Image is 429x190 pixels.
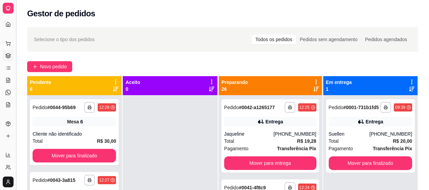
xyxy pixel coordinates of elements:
button: Mover para finalizado [329,156,412,170]
button: Novo pedido [27,61,72,72]
span: Total [329,137,339,145]
p: 26 [221,86,248,92]
strong: Transferência Pix [277,146,316,151]
div: 12:28 [99,105,109,110]
span: Total [224,137,234,145]
span: Pagamento [224,145,249,152]
div: Suellen [329,131,369,137]
span: Pedido [33,105,47,110]
strong: # 0001-731b1fd5 [343,105,378,110]
div: 12:27 [99,177,109,183]
button: Mover para entrega [224,156,316,170]
div: Jaqueline [224,131,274,137]
strong: # 0044-95b69 [47,105,76,110]
div: 09:39 [395,105,405,110]
p: Em entrega [326,79,352,86]
div: Todos os pedidos [252,35,296,44]
p: Aceito [125,79,140,86]
span: Total [33,137,43,145]
h2: Gestor de pedidos [27,8,95,19]
span: Pedido [329,105,344,110]
strong: Transferência Pix [373,146,412,151]
strong: R$ 20,00 [393,138,412,144]
strong: R$ 30,00 [97,138,116,144]
strong: # 0043-3a815 [47,177,76,183]
p: 0 [125,86,140,92]
div: 6 [80,118,83,125]
p: Pendente [30,79,51,86]
span: Pedido [224,105,239,110]
span: Novo pedido [40,63,67,70]
div: Cliente não identificado [33,131,116,137]
span: Mesa [67,118,79,125]
p: 1 [326,86,352,92]
div: Pedidos agendados [361,35,411,44]
p: Preparando [221,79,248,86]
div: [PHONE_NUMBER] [369,131,412,137]
span: Selecione o tipo dos pedidos [34,36,95,43]
strong: # 0042-a1265177 [239,105,275,110]
button: Mover para finalizado [33,149,116,162]
div: Entrega [366,118,383,125]
div: [PHONE_NUMBER] [274,131,316,137]
strong: R$ 19,28 [297,138,316,144]
span: plus [33,64,37,69]
p: 6 [30,86,51,92]
div: 12:25 [299,105,310,110]
span: Pagamento [329,145,353,152]
div: Entrega [266,118,283,125]
div: Pedidos sem agendamento [296,35,361,44]
span: Pedido [33,177,47,183]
